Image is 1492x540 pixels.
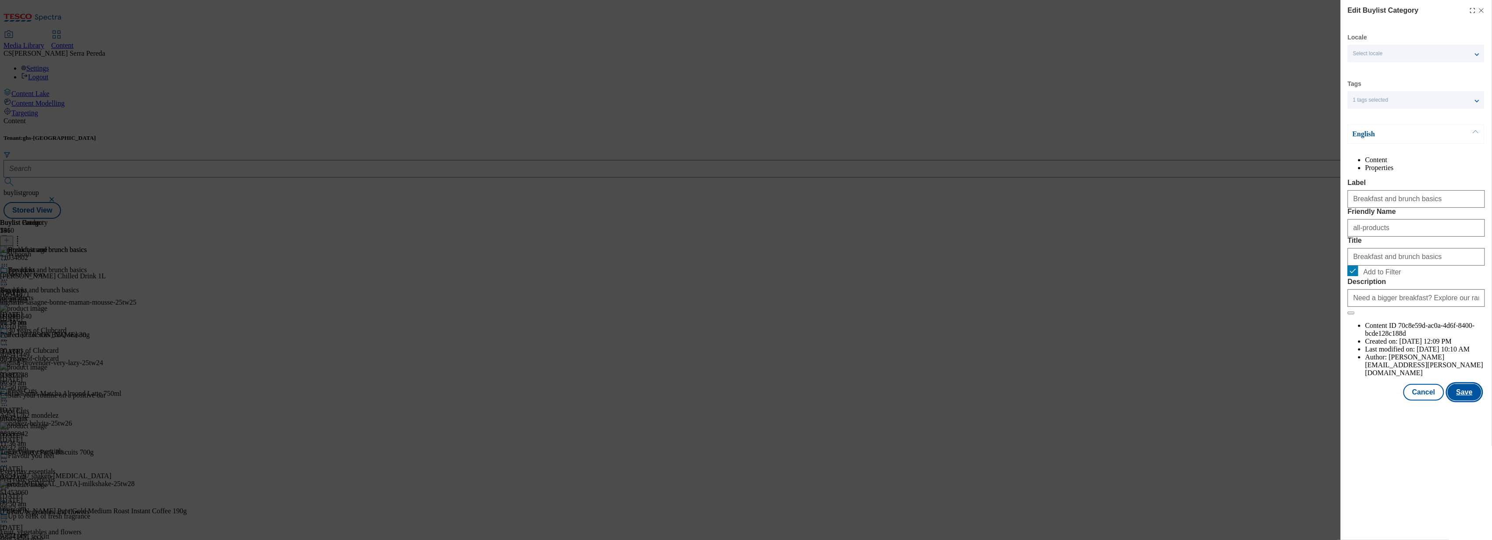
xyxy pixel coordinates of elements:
[1348,237,1485,245] label: Title
[1348,219,1485,237] input: Enter Friendly Name
[1365,156,1485,164] li: Content
[1399,337,1452,345] span: [DATE] 12:09 PM
[1403,384,1444,401] button: Cancel
[1353,97,1388,103] span: 1 tags selected
[1348,278,1485,286] label: Description
[1348,5,1419,16] h4: Edit Buylist Category
[1448,384,1481,401] button: Save
[1353,50,1383,57] span: Select locale
[1365,164,1485,172] li: Properties
[1348,208,1485,216] label: Friendly Name
[1348,91,1485,109] button: 1 tags selected
[1365,353,1485,377] li: Author:
[1365,353,1483,377] span: [PERSON_NAME][EMAIL_ADDRESS][PERSON_NAME][DOMAIN_NAME]
[1348,35,1367,40] label: Locale
[1348,190,1485,208] input: Enter Label
[1348,45,1485,62] button: Select locale
[1365,322,1485,337] li: Content ID
[1348,289,1485,307] input: Enter Description
[1348,248,1485,266] input: Enter Title
[1365,322,1475,337] span: 70c8e59d-ac0a-4d6f-8400-bcde128c188d
[1348,179,1485,187] label: Label
[1353,130,1445,139] p: English
[1417,345,1470,353] span: [DATE] 10:10 AM
[1364,268,1401,276] span: Add to Filter
[1365,345,1485,353] li: Last modified on:
[1348,82,1362,86] label: Tags
[1365,337,1485,345] li: Created on:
